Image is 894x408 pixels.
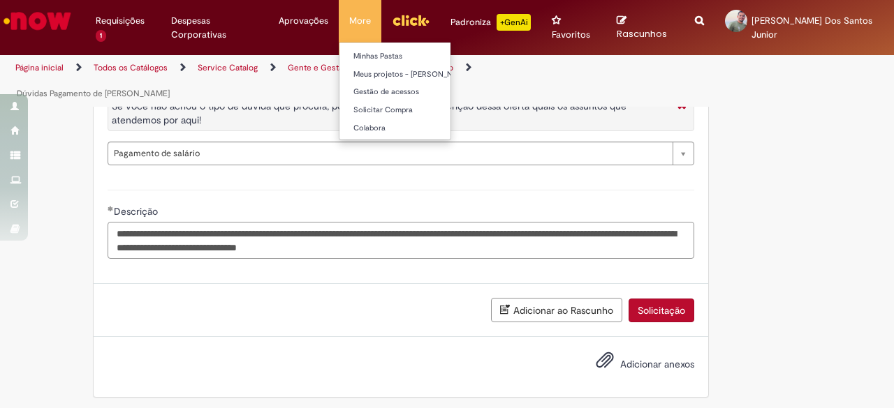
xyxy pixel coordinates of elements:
[339,49,493,64] a: Minhas Pastas
[552,28,590,42] span: Favoritos
[1,7,73,35] img: ServiceNow
[17,88,170,99] a: Dúvidas Pagamento de [PERSON_NAME]
[339,103,493,118] a: Solicitar Compra
[339,67,493,82] a: Meus projetos - [PERSON_NAME]
[617,15,673,40] a: Rascunhos
[171,14,258,42] span: Despesas Corporativas
[112,100,626,126] span: Se você não achou o tipo de dúvida que procura, por favor, verifique na descrição dessa oferta qu...
[198,62,258,73] a: Service Catalog
[629,299,694,322] button: Solicitação
[108,206,114,211] span: Obrigatório Preenchido
[114,142,666,165] span: Pagamento de salário
[392,10,430,31] img: click_logo_yellow_360x200.png
[279,14,328,28] span: Aprovações
[491,298,622,322] button: Adicionar ao Rascunho
[339,42,451,140] ul: More
[114,205,161,218] span: Descrição
[592,347,617,379] button: Adicionar anexos
[94,62,168,73] a: Todos os Catálogos
[752,15,872,40] span: [PERSON_NAME] Dos Santos Junior
[96,14,145,28] span: Requisições
[620,358,694,370] span: Adicionar anexos
[108,222,694,259] textarea: Descrição
[497,14,531,31] p: +GenAi
[15,62,64,73] a: Página inicial
[450,14,531,31] div: Padroniza
[10,55,585,107] ul: Trilhas de página
[339,84,493,100] a: Gestão de acessos
[339,121,493,136] a: Colabora
[617,27,667,40] span: Rascunhos
[288,62,348,73] a: Gente e Gestão
[349,14,371,28] span: More
[96,30,106,42] span: 1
